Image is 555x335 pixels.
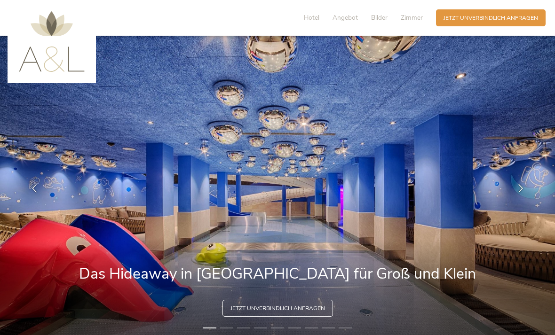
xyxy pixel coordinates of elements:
[444,14,538,22] span: Jetzt unverbindlich anfragen
[230,304,325,312] span: Jetzt unverbindlich anfragen
[19,11,85,72] img: AMONTI & LUNARIS Wellnessresort
[371,13,388,22] span: Bilder
[401,13,423,22] span: Zimmer
[333,13,358,22] span: Angebot
[304,13,319,22] span: Hotel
